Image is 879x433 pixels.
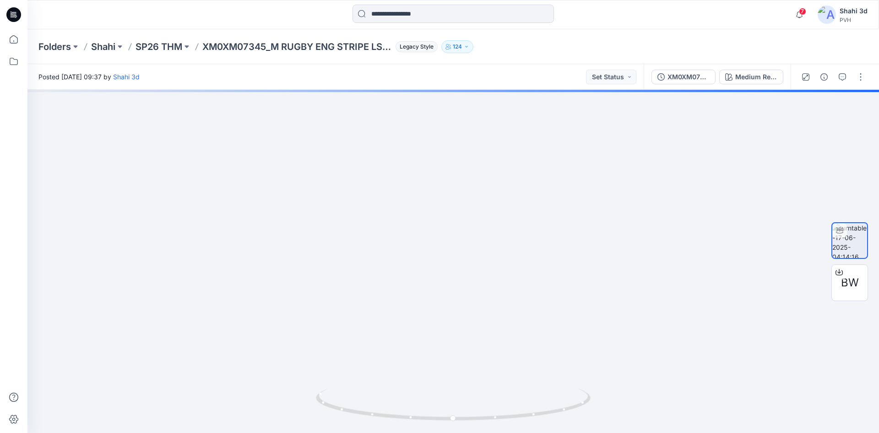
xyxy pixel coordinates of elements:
[799,8,806,15] span: 7
[818,5,836,24] img: avatar
[38,72,140,82] span: Posted [DATE] 09:37 by
[841,274,859,291] span: BW
[453,42,462,52] p: 124
[719,70,783,84] button: Medium Red - XLD
[667,72,710,82] div: XM0XM07345_M RUGBY ENG STRIPE LS POLO_PROTO_V01
[441,40,473,53] button: 124
[840,16,868,23] div: PVH
[38,40,71,53] a: Folders
[136,40,182,53] a: SP26 THM
[840,5,868,16] div: Shahi 3d
[817,70,831,84] button: Details
[91,40,115,53] a: Shahi
[396,41,438,52] span: Legacy Style
[202,40,392,53] p: XM0XM07345_M RUGBY ENG STRIPE LS POLO_PROTO_V01
[832,223,867,258] img: turntable-17-06-2025-04:14:16
[113,73,140,81] a: Shahi 3d
[735,72,777,82] div: Medium Red - XLD
[651,70,716,84] button: XM0XM07345_M RUGBY ENG STRIPE LS POLO_PROTO_V01
[392,40,438,53] button: Legacy Style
